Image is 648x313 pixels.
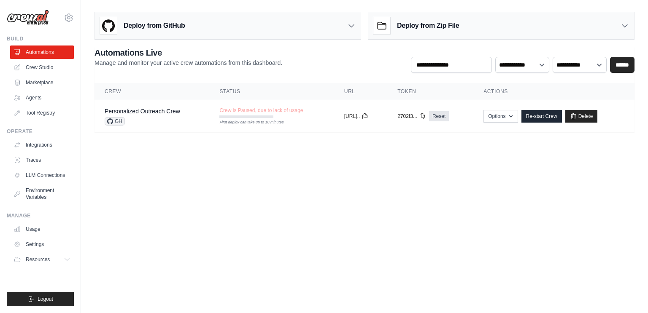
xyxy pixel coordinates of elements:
div: Manage [7,212,74,219]
a: Settings [10,238,74,251]
a: Reset [429,111,449,121]
a: Crew Studio [10,61,74,74]
div: Build [7,35,74,42]
a: Re-start Crew [521,110,562,123]
a: Personalized Outreach Crew [105,108,180,115]
h2: Automations Live [94,47,282,59]
img: GitHub Logo [100,17,117,34]
span: GH [105,117,125,126]
button: Logout [7,292,74,306]
img: Logo [7,10,49,26]
th: Status [209,83,334,100]
h3: Deploy from Zip File [397,21,459,31]
span: Resources [26,256,50,263]
h3: Deploy from GitHub [124,21,185,31]
p: Manage and monitor your active crew automations from this dashboard. [94,59,282,67]
a: Marketplace [10,76,74,89]
th: Token [387,83,473,100]
span: Crew is Paused, due to lack of usage [219,107,303,114]
th: URL [334,83,387,100]
a: Environment Variables [10,184,74,204]
a: Usage [10,222,74,236]
button: Options [483,110,518,123]
a: Tool Registry [10,106,74,120]
a: Traces [10,153,74,167]
button: 2702f3... [397,113,426,120]
span: Logout [38,296,53,302]
a: Automations [10,45,74,59]
th: Actions [473,83,634,100]
a: LLM Connections [10,169,74,182]
a: Integrations [10,138,74,152]
div: First deploy can take up to 10 minutes [219,120,273,126]
th: Crew [94,83,209,100]
a: Agents [10,91,74,104]
button: Resources [10,253,74,266]
a: Delete [565,110,598,123]
div: Operate [7,128,74,135]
